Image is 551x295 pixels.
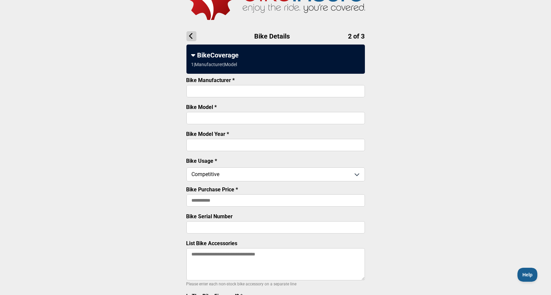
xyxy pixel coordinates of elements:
[348,32,365,40] span: 2 of 3
[186,77,235,83] label: Bike Manufacturer *
[186,213,233,220] label: Bike Serial Number
[186,280,365,288] p: Please enter each non-stock bike accessory on a separate line
[186,131,229,137] label: Bike Model Year *
[186,158,217,164] label: Bike Usage *
[186,104,217,110] label: Bike Model *
[186,31,365,41] h1: Bike Details
[191,51,360,59] div: BikeCoverage
[517,268,538,282] iframe: Toggle Customer Support
[186,186,238,193] label: Bike Purchase Price *
[191,62,237,67] div: 1 | Manufacturer | Model
[186,240,238,246] label: List Bike Accessories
